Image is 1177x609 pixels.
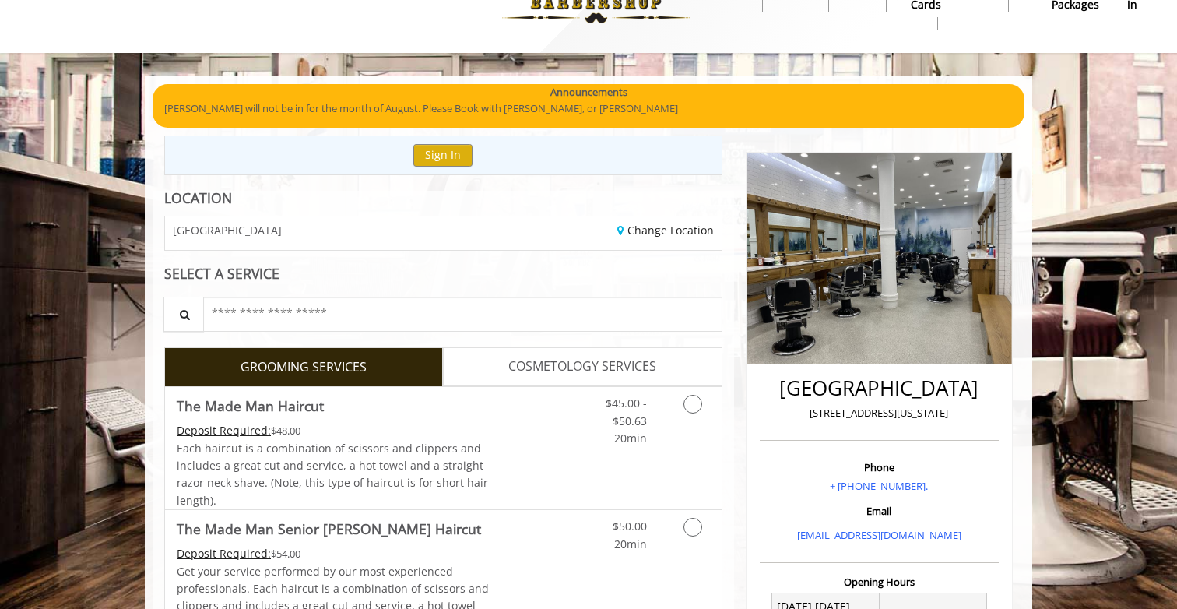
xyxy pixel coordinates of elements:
span: COSMETOLOGY SERVICES [508,357,656,377]
h3: Phone [764,462,995,473]
b: Announcements [550,84,627,100]
b: The Made Man Haircut [177,395,324,417]
b: LOCATION [164,188,232,207]
button: Sign In [413,144,473,167]
b: The Made Man Senior [PERSON_NAME] Haircut [177,518,481,540]
p: [STREET_ADDRESS][US_STATE] [764,405,995,421]
span: 20min [614,431,647,445]
span: 20min [614,537,647,551]
a: Change Location [617,223,714,238]
span: This service needs some Advance to be paid before we block your appointment [177,423,271,438]
a: [EMAIL_ADDRESS][DOMAIN_NAME] [797,528,961,542]
span: $45.00 - $50.63 [606,396,647,428]
span: [GEOGRAPHIC_DATA] [173,224,282,236]
div: SELECT A SERVICE [164,266,722,281]
h3: Opening Hours [760,576,999,587]
h3: Email [764,505,995,516]
a: + [PHONE_NUMBER]. [830,479,928,493]
h2: [GEOGRAPHIC_DATA] [764,377,995,400]
span: GROOMING SERVICES [241,357,367,378]
span: This service needs some Advance to be paid before we block your appointment [177,546,271,561]
p: [PERSON_NAME] will not be in for the month of August. Please Book with [PERSON_NAME], or [PERSON_... [164,100,1013,117]
div: $48.00 [177,422,490,439]
button: Service Search [163,297,204,332]
span: Each haircut is a combination of scissors and clippers and includes a great cut and service, a ho... [177,441,488,508]
div: $54.00 [177,545,490,562]
span: $50.00 [613,519,647,533]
